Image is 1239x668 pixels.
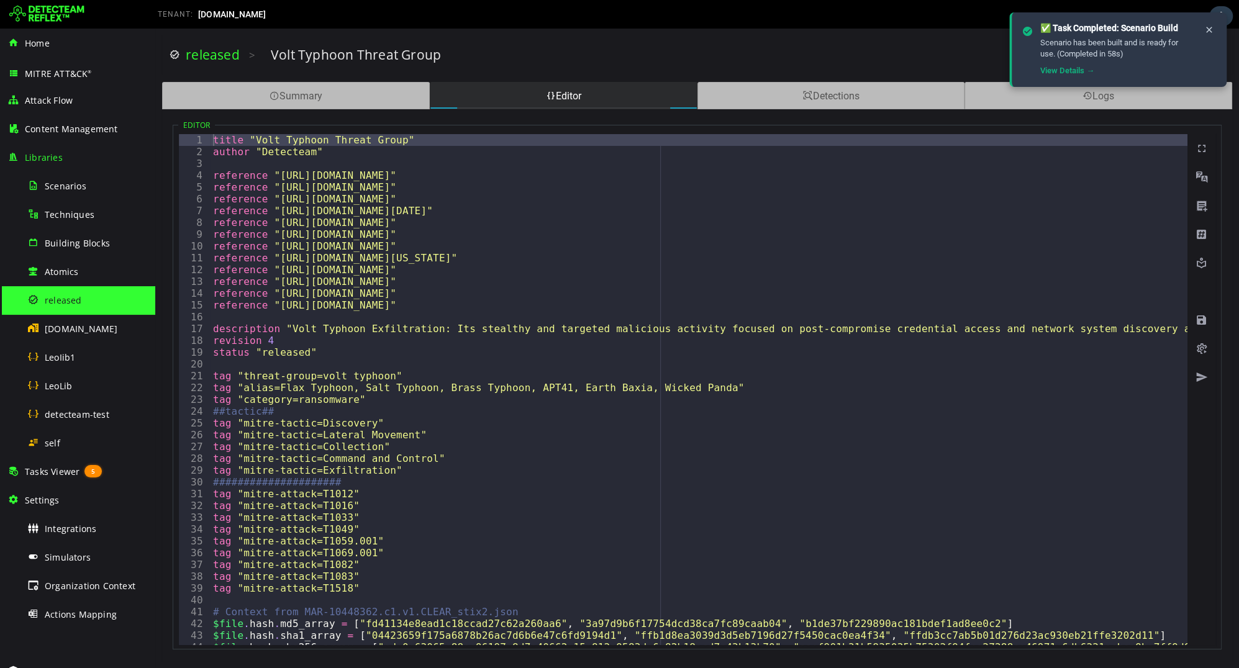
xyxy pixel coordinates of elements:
[88,69,91,74] sup: ®
[25,494,60,506] span: Settings
[45,237,110,249] span: Building Blocks
[275,53,542,81] div: Editor
[24,613,55,625] div: 44
[23,91,60,102] legend: Editor
[24,117,55,129] div: 2
[45,437,60,449] span: self
[45,323,118,335] span: [DOMAIN_NAME]
[809,53,1077,81] div: Logs
[24,459,55,471] div: 31
[24,389,55,400] div: 25
[45,523,96,535] span: Integrations
[24,188,55,200] div: 8
[25,37,50,49] span: Home
[45,608,117,620] span: Actions Mapping
[45,380,72,392] span: LeoLib
[24,495,55,507] div: 34
[30,17,84,35] a: released
[24,129,55,141] div: 3
[24,471,55,483] div: 32
[24,341,55,353] div: 21
[94,19,100,34] span: >
[1040,66,1094,75] a: View Details →
[24,353,55,365] div: 22
[1040,22,1194,35] div: ✅ Task Completed: Scenario Build
[45,209,94,220] span: Techniques
[25,123,118,135] span: Content Management
[25,94,73,106] span: Attack Flow
[24,318,55,330] div: 19
[24,424,55,436] div: 28
[25,466,79,477] span: Tasks Viewer
[1022,21,1055,31] span: Public
[7,53,275,81] div: Summary
[45,351,75,363] span: LeoIib1
[24,542,55,554] div: 38
[1040,37,1194,60] div: Scenario has been built and is ready for use. (Completed in 58s)
[24,554,55,566] div: 39
[24,589,55,601] div: 42
[25,151,63,163] span: Libraries
[24,330,55,341] div: 20
[45,580,135,592] span: Organization Context
[1007,19,1069,34] button: Public
[24,507,55,518] div: 35
[24,259,55,271] div: 14
[24,153,55,165] div: 5
[542,53,810,81] div: Detections
[24,106,55,117] div: 1
[24,294,55,306] div: 17
[116,17,286,35] h3: Volt Typhoon Threat Group
[24,165,55,176] div: 6
[24,176,55,188] div: 7
[198,9,266,19] span: [DOMAIN_NAME]
[45,551,91,563] span: Simulators
[45,266,78,278] span: Atomics
[24,436,55,448] div: 29
[84,465,102,477] span: 5
[24,141,55,153] div: 4
[24,223,55,235] div: 11
[24,235,55,247] div: 12
[24,271,55,282] div: 15
[24,377,55,389] div: 24
[24,365,55,377] div: 23
[24,247,55,259] div: 13
[24,412,55,424] div: 27
[158,10,193,19] span: TENANT:
[24,212,55,223] div: 10
[24,448,55,459] div: 30
[45,294,82,306] span: released
[1209,6,1233,26] div: Task Notifications
[45,180,86,192] span: Scenarios
[24,282,55,294] div: 16
[24,306,55,318] div: 18
[24,483,55,495] div: 33
[45,408,109,420] span: detecteam-test
[9,4,84,24] img: Detecteam logo
[24,530,55,542] div: 37
[25,68,92,79] span: MITRE ATT&CK
[24,518,55,530] div: 36
[24,577,55,589] div: 41
[24,566,55,577] div: 40
[24,400,55,412] div: 26
[24,601,55,613] div: 43
[24,200,55,212] div: 9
